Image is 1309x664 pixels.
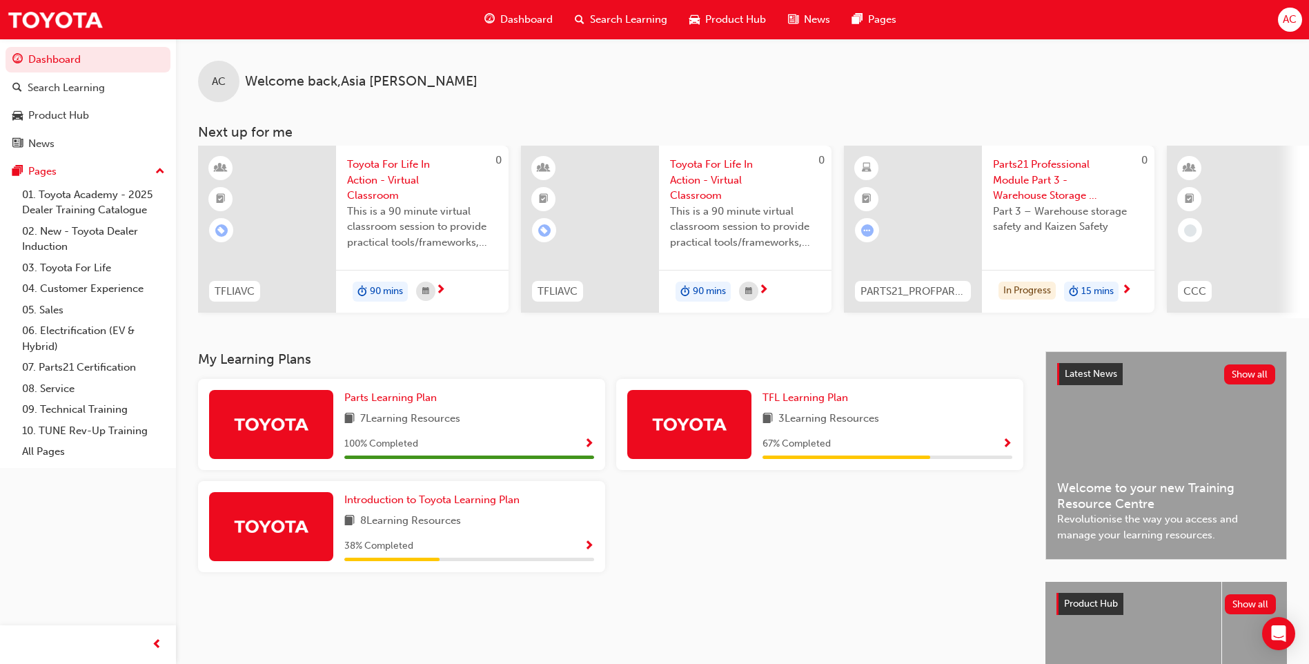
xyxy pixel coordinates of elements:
[344,436,418,452] span: 100 % Completed
[539,191,549,208] span: booktick-icon
[6,131,170,157] a: News
[844,146,1154,313] a: 0PARTS21_PROFPART3_0923_ELParts21 Professional Module Part 3 - Warehouse Storage & SafetyPart 3 –...
[12,82,22,95] span: search-icon
[539,159,549,177] span: learningResourceType_INSTRUCTOR_LED-icon
[521,146,831,313] a: 0TFLIAVCToyota For Life In Action - Virtual ClassroomThis is a 90 minute virtual classroom sessio...
[344,538,413,554] span: 38 % Completed
[998,282,1056,300] div: In Progress
[473,6,564,34] a: guage-iconDashboard
[28,136,55,152] div: News
[590,12,667,28] span: Search Learning
[435,284,446,297] span: next-icon
[564,6,678,34] a: search-iconSearch Learning
[17,357,170,378] a: 07. Parts21 Certification
[1225,594,1277,614] button: Show all
[344,411,355,428] span: book-icon
[500,12,553,28] span: Dashboard
[28,80,105,96] div: Search Learning
[1081,284,1114,300] span: 15 mins
[233,514,309,538] img: Trak
[176,124,1309,140] h3: Next up for me
[17,399,170,420] a: 09. Technical Training
[17,420,170,442] a: 10. TUNE Rev-Up Training
[777,6,841,34] a: news-iconNews
[212,74,226,90] span: AC
[762,391,848,404] span: TFL Learning Plan
[7,4,104,35] img: Trak
[1184,224,1197,237] span: learningRecordVerb_NONE-icon
[28,164,57,179] div: Pages
[804,12,830,28] span: News
[12,110,23,122] span: car-icon
[216,191,226,208] span: booktick-icon
[584,438,594,451] span: Show Progress
[344,513,355,530] span: book-icon
[1002,436,1012,453] button: Show Progress
[347,204,498,251] span: This is a 90 minute virtual classroom session to provide practical tools/frameworks, behaviours a...
[1065,368,1117,380] span: Latest News
[762,411,773,428] span: book-icon
[1278,8,1302,32] button: AC
[357,283,367,301] span: duration-icon
[862,159,872,177] span: learningResourceType_ELEARNING-icon
[1057,363,1275,385] a: Latest NewsShow all
[155,163,165,181] span: up-icon
[12,166,23,178] span: pages-icon
[6,159,170,184] button: Pages
[198,351,1023,367] h3: My Learning Plans
[1069,283,1079,301] span: duration-icon
[538,224,551,237] span: learningRecordVerb_ENROLL-icon
[152,636,162,654] span: prev-icon
[347,157,498,204] span: Toyota For Life In Action - Virtual Classroom
[1185,159,1194,177] span: learningResourceType_INSTRUCTOR_LED-icon
[584,538,594,555] button: Show Progress
[370,284,403,300] span: 90 mins
[862,191,872,208] span: booktick-icon
[993,157,1143,204] span: Parts21 Professional Module Part 3 - Warehouse Storage & Safety
[6,44,170,159] button: DashboardSearch LearningProduct HubNews
[6,103,170,128] a: Product Hub
[1224,364,1276,384] button: Show all
[17,300,170,321] a: 05. Sales
[1283,12,1297,28] span: AC
[215,224,228,237] span: learningRecordVerb_ENROLL-icon
[680,283,690,301] span: duration-icon
[12,54,23,66] span: guage-icon
[861,224,874,237] span: learningRecordVerb_ATTEMPT-icon
[1057,511,1275,543] span: Revolutionise the way you access and manage your learning resources.
[745,283,752,300] span: calendar-icon
[860,284,965,300] span: PARTS21_PROFPART3_0923_EL
[495,154,502,166] span: 0
[233,412,309,436] img: Trak
[422,283,429,300] span: calendar-icon
[778,411,879,428] span: 3 Learning Resources
[1002,438,1012,451] span: Show Progress
[245,74,478,90] span: Welcome back , Asia [PERSON_NAME]
[17,221,170,257] a: 02. New - Toyota Dealer Induction
[344,494,520,506] span: Introduction to Toyota Learning Plan
[215,284,255,300] span: TFLIAVC
[360,411,460,428] span: 7 Learning Resources
[1121,284,1132,297] span: next-icon
[693,284,726,300] span: 90 mins
[758,284,769,297] span: next-icon
[538,284,578,300] span: TFLIAVC
[852,11,863,28] span: pages-icon
[1262,617,1295,650] div: Open Intercom Messenger
[788,11,798,28] span: news-icon
[6,75,170,101] a: Search Learning
[868,12,896,28] span: Pages
[584,436,594,453] button: Show Progress
[818,154,825,166] span: 0
[360,513,461,530] span: 8 Learning Resources
[762,436,831,452] span: 67 % Completed
[651,412,727,436] img: Trak
[678,6,777,34] a: car-iconProduct Hub
[689,11,700,28] span: car-icon
[17,378,170,400] a: 08. Service
[484,11,495,28] span: guage-icon
[17,257,170,279] a: 03. Toyota For Life
[1185,191,1194,208] span: booktick-icon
